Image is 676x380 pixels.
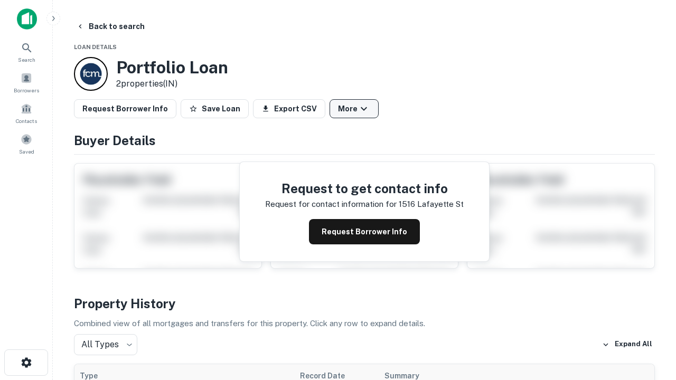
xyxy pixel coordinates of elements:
button: Back to search [72,17,149,36]
div: All Types [74,334,137,355]
button: Expand All [599,337,655,353]
p: Request for contact information for [265,198,397,211]
a: Saved [3,129,50,158]
p: Combined view of all mortgages and transfers for this property. Click any row to expand details. [74,317,655,330]
button: Request Borrower Info [309,219,420,244]
button: Save Loan [181,99,249,118]
span: Contacts [16,117,37,125]
button: Request Borrower Info [74,99,176,118]
h4: Request to get contact info [265,179,464,198]
span: Search [18,55,35,64]
h4: Buyer Details [74,131,655,150]
span: Saved [19,147,34,156]
h4: Property History [74,294,655,313]
a: Contacts [3,99,50,127]
img: capitalize-icon.png [17,8,37,30]
span: Borrowers [14,86,39,94]
span: Loan Details [74,44,117,50]
p: 2 properties (IN) [116,78,228,90]
button: Export CSV [253,99,325,118]
a: Search [3,37,50,66]
iframe: Chat Widget [623,262,676,312]
h3: Portfolio Loan [116,58,228,78]
button: More [330,99,379,118]
p: 1516 lafayette st [399,198,464,211]
a: Borrowers [3,68,50,97]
